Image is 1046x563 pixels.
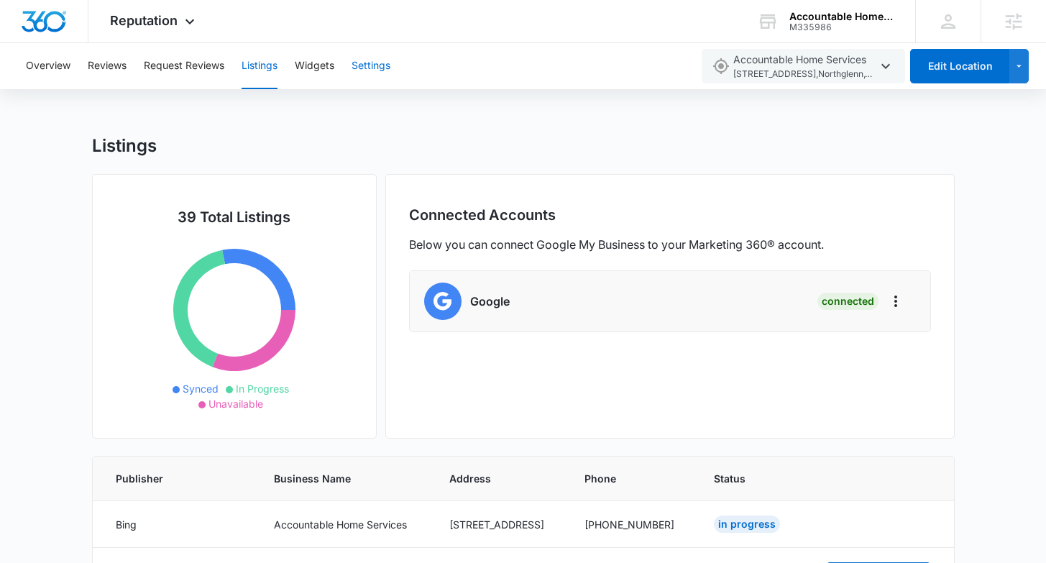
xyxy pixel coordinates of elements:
button: Accountable Home Services[STREET_ADDRESS],Northglenn,CO [702,49,905,83]
span: Address [449,471,550,486]
button: Widgets [295,43,334,89]
span: In Progress [236,383,289,395]
div: account id [789,22,894,32]
p: Below you can connect Google My Business to your Marketing 360® account. [409,236,824,253]
button: Request Reviews [144,43,224,89]
div: account name [789,11,894,22]
span: Business Name [274,471,414,486]
span: Status [714,471,784,486]
h1: Connected Accounts [409,206,556,224]
span: Unavailable [208,398,263,410]
span: Reputation [110,13,178,28]
td: Accountable Home Services [257,501,431,548]
span: Phone [584,471,680,486]
h5: 39 Total Listings [116,206,353,228]
button: Overview [26,43,70,89]
button: Settings [352,43,390,89]
button: Listings [242,43,277,89]
button: Edit Location [910,49,1009,83]
td: [PHONE_NUMBER] [567,501,697,548]
div: In Progress [714,516,780,533]
td: Bing [93,501,257,548]
td: [STREET_ADDRESS] [432,501,567,548]
span: [STREET_ADDRESS] , Northglenn , CO [733,68,877,81]
div: Connected [817,293,878,310]
span: Accountable Home Services [733,52,877,81]
button: Reviews [88,43,127,89]
h6: Google [470,293,510,310]
span: Synced [183,383,219,395]
span: Publisher [116,471,240,486]
h1: Listings [92,135,157,157]
button: Actions [887,293,904,310]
